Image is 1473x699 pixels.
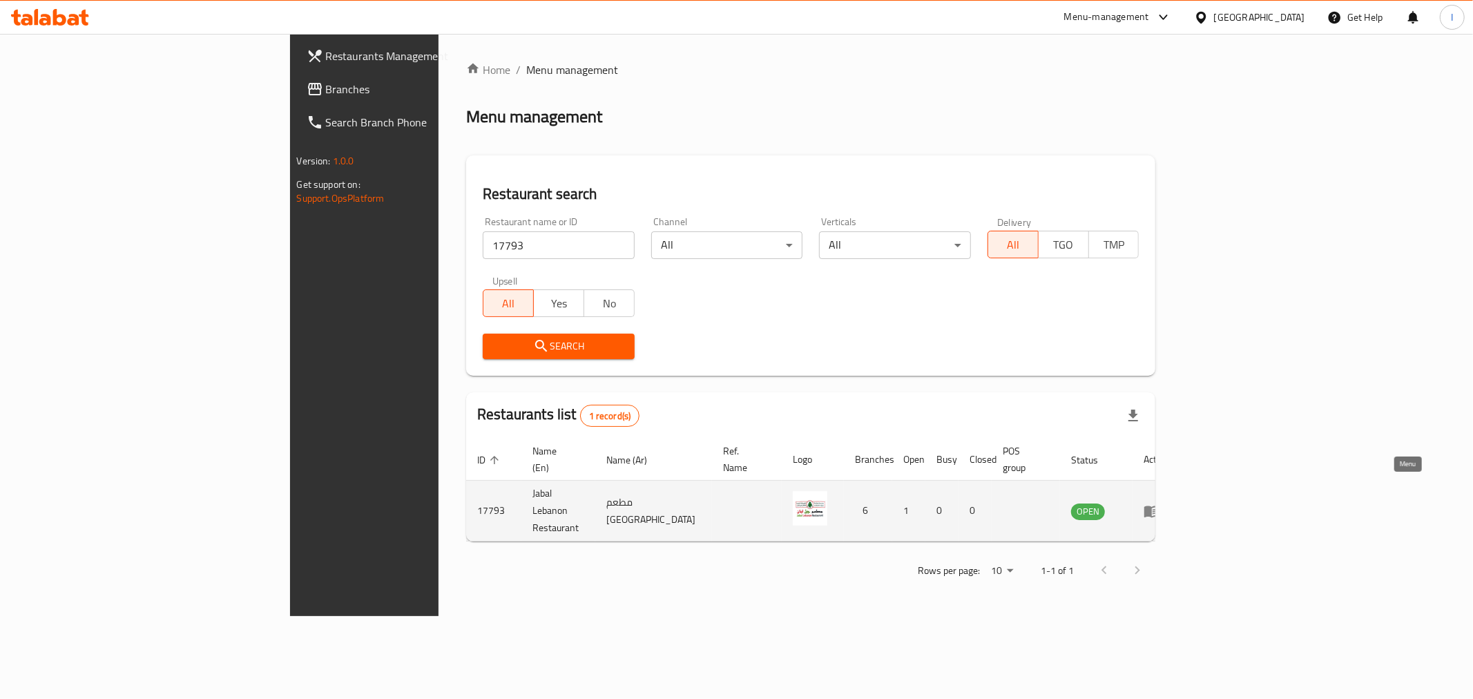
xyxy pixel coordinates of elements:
th: Logo [782,439,844,481]
button: All [988,231,1039,258]
div: All [819,231,971,259]
h2: Restaurants list [477,404,639,427]
td: 0 [925,481,959,542]
span: 1.0.0 [333,152,354,170]
a: Search Branch Phone [296,106,536,139]
span: No [590,294,629,314]
span: Search Branch Phone [326,114,525,131]
img: Jabal Lebanon Restaurant [793,491,827,526]
td: Jabal Lebanon Restaurant [521,481,595,542]
div: OPEN [1071,504,1105,520]
div: [GEOGRAPHIC_DATA] [1214,10,1305,25]
p: Rows per page: [918,562,980,580]
td: 1 [892,481,925,542]
button: Search [483,334,635,359]
span: Name (En) [532,443,579,476]
a: Branches [296,73,536,106]
span: TGO [1044,235,1084,255]
th: Open [892,439,925,481]
span: POS group [1003,443,1043,476]
span: Branches [326,81,525,97]
span: ID [477,452,503,468]
span: Status [1071,452,1116,468]
td: 6 [844,481,892,542]
table: enhanced table [466,439,1180,542]
p: 1-1 of 1 [1041,562,1074,580]
th: Branches [844,439,892,481]
nav: breadcrumb [466,61,1155,78]
td: 0 [959,481,992,542]
a: Support.OpsPlatform [297,189,385,207]
button: TGO [1038,231,1089,258]
th: Busy [925,439,959,481]
span: I [1451,10,1453,25]
div: Menu-management [1064,9,1149,26]
span: Ref. Name [723,443,765,476]
th: Action [1133,439,1180,481]
input: Search for restaurant name or ID.. [483,231,635,259]
button: No [584,289,635,317]
th: Closed [959,439,992,481]
button: All [483,289,534,317]
span: All [994,235,1033,255]
td: مطعم [GEOGRAPHIC_DATA] [595,481,712,542]
span: Get support on: [297,175,360,193]
label: Delivery [997,217,1032,227]
a: Restaurants Management [296,39,536,73]
span: OPEN [1071,504,1105,519]
button: TMP [1088,231,1139,258]
h2: Restaurant search [483,184,1139,204]
div: Total records count [580,405,640,427]
label: Upsell [492,276,518,285]
span: Version: [297,152,331,170]
span: All [489,294,528,314]
span: 1 record(s) [581,410,639,423]
button: Yes [533,289,584,317]
span: Menu management [526,61,618,78]
div: Rows per page: [985,561,1019,582]
span: TMP [1095,235,1134,255]
span: Search [494,338,624,355]
div: Export file [1117,399,1150,432]
span: Yes [539,294,579,314]
span: Restaurants Management [326,48,525,64]
span: Name (Ar) [606,452,665,468]
div: All [651,231,803,259]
